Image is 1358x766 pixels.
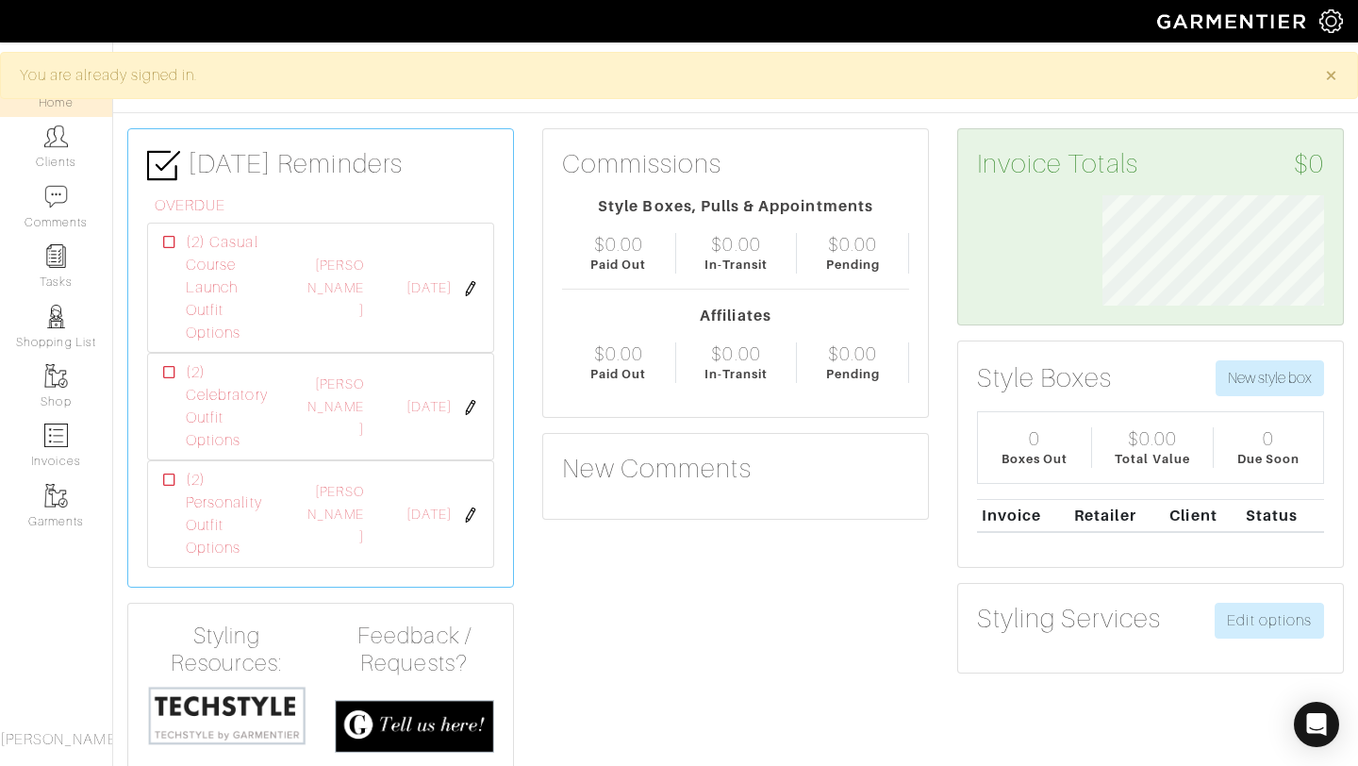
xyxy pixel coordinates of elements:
div: Paid Out [590,365,646,383]
img: reminder-icon-8004d30b9f0a5d33ae49ab947aed9ed385cf756f9e5892f1edd6e32f2345188e.png [44,244,68,268]
div: $0.00 [594,342,643,365]
div: Pending [826,365,880,383]
h4: Styling Resources: [147,623,306,677]
div: $0.00 [828,233,877,256]
div: 0 [1263,427,1274,450]
a: [PERSON_NAME] [307,258,363,318]
h3: Invoice Totals [977,148,1324,180]
img: feedback_requests-3821251ac2bd56c73c230f3229a5b25d6eb027adea667894f41107c140538ee0.png [335,700,494,754]
a: [PERSON_NAME] [307,484,363,544]
div: Total Value [1115,450,1190,468]
div: $0.00 [1128,427,1177,450]
img: techstyle-93310999766a10050dc78ceb7f971a75838126fd19372ce40ba20cdf6a89b94b.png [147,685,306,746]
h3: [DATE] Reminders [147,148,494,182]
a: Edit options [1215,603,1324,639]
img: clients-icon-6bae9207a08558b7cb47a8932f037763ab4055f8c8b6bfacd5dc20c3e0201464.png [44,125,68,148]
img: garments-icon-b7da505a4dc4fd61783c78ac3ca0ef83fa9d6f193b1c9dc38574b1d14d53ca28.png [44,484,68,508]
button: New style box [1216,360,1324,396]
img: check-box-icon-36a4915ff3ba2bd8f6e4f29bc755bb66becd62c870f447fc0dd1365fcfddab58.png [147,149,180,182]
img: pen-cf24a1663064a2ec1b9c1bd2387e9de7a2fa800b781884d57f21acf72779bad2.png [463,400,478,415]
img: orders-icon-0abe47150d42831381b5fb84f609e132dff9fe21cb692f30cb5eec754e2cba89.png [44,424,68,447]
h3: New Comments [562,453,909,485]
h6: OVERDUE [155,197,494,215]
span: (2) Personality Outfit Options [186,469,278,559]
div: $0.00 [711,233,760,256]
div: $0.00 [828,342,877,365]
th: Invoice [977,499,1069,532]
div: $0.00 [711,342,760,365]
span: [DATE] [406,278,452,299]
a: [PERSON_NAME] [307,376,363,437]
div: Pending [826,256,880,274]
img: garmentier-logo-header-white-b43fb05a5012e4ada735d5af1a66efaba907eab6374d6393d1fbf88cb4ef424d.png [1148,5,1319,38]
span: [DATE] [406,397,452,418]
div: In-Transit [704,365,769,383]
img: pen-cf24a1663064a2ec1b9c1bd2387e9de7a2fa800b781884d57f21acf72779bad2.png [463,281,478,296]
img: stylists-icon-eb353228a002819b7ec25b43dbf5f0378dd9e0616d9560372ff212230b889e62.png [44,305,68,328]
div: Boxes Out [1002,450,1068,468]
h4: Feedback / Requests? [335,623,494,677]
span: × [1324,62,1338,88]
div: Open Intercom Messenger [1294,702,1339,747]
div: $0.00 [594,233,643,256]
span: (2) Celebratory Outfit Options [186,361,278,452]
div: You are already signed in. [20,64,1297,87]
div: Paid Out [590,256,646,274]
h3: Commissions [562,148,722,180]
th: Client [1166,499,1242,532]
th: Status [1241,499,1324,532]
img: garments-icon-b7da505a4dc4fd61783c78ac3ca0ef83fa9d6f193b1c9dc38574b1d14d53ca28.png [44,364,68,388]
img: comment-icon-a0a6a9ef722e966f86d9cbdc48e553b5cf19dbc54f86b18d962a5391bc8f6eb6.png [44,185,68,208]
span: (2) Casual Course Launch Outfit Options [186,231,278,344]
h3: Styling Services [977,603,1161,635]
div: 0 [1029,427,1040,450]
img: gear-icon-white-bd11855cb880d31180b6d7d6211b90ccbf57a29d726f0c71d8c61bd08dd39cc2.png [1319,9,1343,33]
h3: Style Boxes [977,362,1113,394]
div: Affiliates [562,305,909,327]
div: Due Soon [1237,450,1300,468]
span: [DATE] [406,505,452,525]
div: In-Transit [704,256,769,274]
img: pen-cf24a1663064a2ec1b9c1bd2387e9de7a2fa800b781884d57f21acf72779bad2.png [463,508,478,523]
div: Style Boxes, Pulls & Appointments [562,195,909,218]
span: $0 [1294,148,1324,180]
th: Retailer [1069,499,1165,532]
